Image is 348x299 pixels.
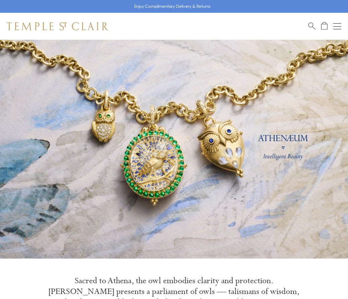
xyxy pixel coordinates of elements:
a: Search [308,22,315,30]
img: Temple St. Clair [7,22,108,30]
button: Open navigation [333,22,341,30]
p: Enjoy Complimentary Delivery & Returns [134,3,210,10]
a: Open Shopping Bag [321,22,327,30]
